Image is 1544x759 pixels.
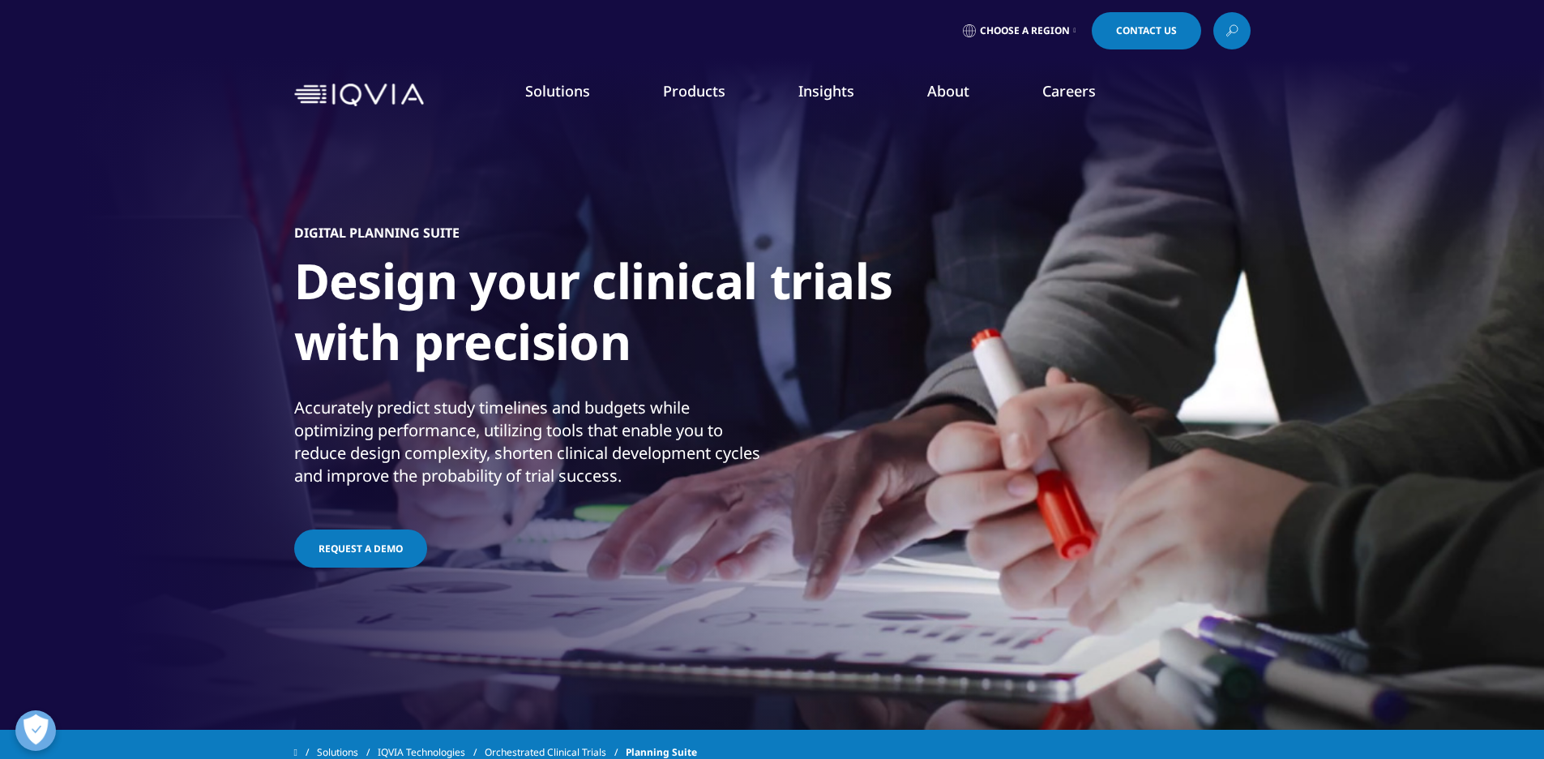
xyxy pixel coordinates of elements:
[15,710,56,751] button: 개방형 기본 설정
[294,530,427,568] a: Request a demo
[663,81,725,101] a: Products
[980,24,1070,37] span: Choose a Region
[525,81,590,101] a: Solutions
[319,542,403,555] span: Request a demo
[927,81,969,101] a: About
[1092,12,1201,49] a: Contact Us
[294,251,902,382] h1: Design your clinical trials with precision
[1116,26,1177,36] span: Contact Us
[798,81,854,101] a: Insights
[294,225,460,241] h5: DIGITAL PLANNING SUITE
[294,397,768,497] p: Accurately predict study timelines and budgets while optimizing performance, utilizing tools that...
[1042,81,1096,101] a: Careers
[430,57,1251,133] nav: Primary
